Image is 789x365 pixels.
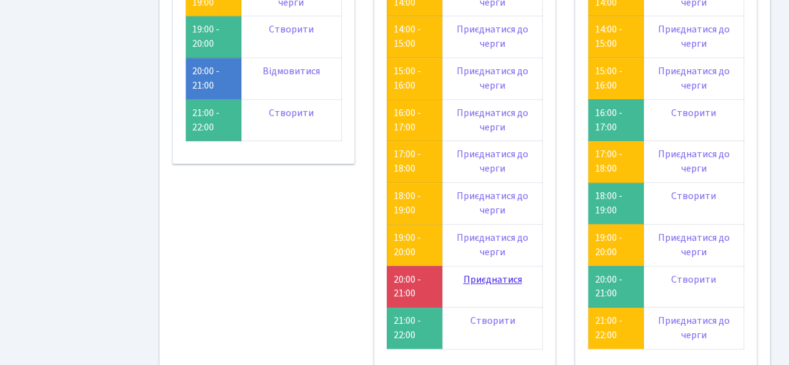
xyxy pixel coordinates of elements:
[658,314,730,342] a: Приєднатися до черги
[594,231,622,259] a: 19:00 - 20:00
[588,99,644,141] td: 16:00 - 17:00
[457,22,528,51] a: Приєднатися до черги
[394,22,421,51] a: 14:00 - 15:00
[387,308,442,349] td: 21:00 - 22:00
[457,106,528,134] a: Приєднатися до черги
[192,64,220,92] a: 20:00 - 21:00
[594,22,622,51] a: 14:00 - 15:00
[588,183,644,225] td: 18:00 - 19:00
[671,106,716,120] a: Створити
[594,64,622,92] a: 15:00 - 16:00
[394,147,421,175] a: 17:00 - 18:00
[263,64,320,78] a: Відмовитися
[658,147,730,175] a: Приєднатися до черги
[186,99,241,141] td: 21:00 - 22:00
[186,16,241,58] td: 19:00 - 20:00
[394,106,421,134] a: 16:00 - 17:00
[671,273,716,286] a: Створити
[457,189,528,217] a: Приєднатися до черги
[269,106,314,120] a: Створити
[457,147,528,175] a: Приєднатися до черги
[658,22,730,51] a: Приєднатися до черги
[269,22,314,36] a: Створити
[658,64,730,92] a: Приєднатися до черги
[588,266,644,308] td: 20:00 - 21:00
[463,273,521,286] a: Приєднатися
[658,231,730,259] a: Приєднатися до черги
[470,314,515,328] a: Створити
[594,314,622,342] a: 21:00 - 22:00
[671,189,716,203] a: Створити
[457,64,528,92] a: Приєднатися до черги
[594,147,622,175] a: 17:00 - 18:00
[457,231,528,259] a: Приєднатися до черги
[394,231,421,259] a: 19:00 - 20:00
[394,64,421,92] a: 15:00 - 16:00
[394,189,421,217] a: 18:00 - 19:00
[394,273,421,301] a: 20:00 - 21:00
